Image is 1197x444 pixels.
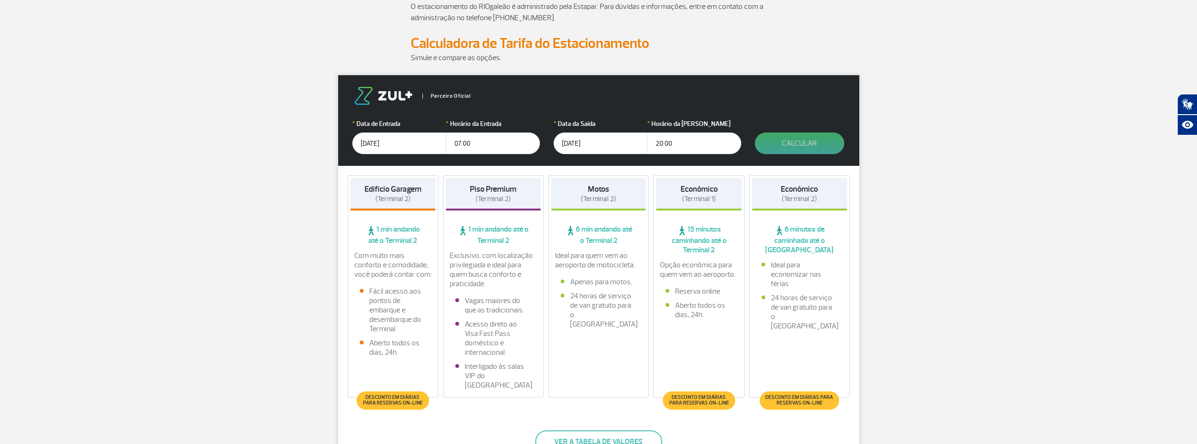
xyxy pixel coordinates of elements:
[411,1,787,23] p: O estacionamento do RIOgaleão é administrado pela Estapar. Para dúvidas e informações, entre em c...
[455,319,531,357] li: Acesso direto ao Visa Fast Pass doméstico e internacional.
[682,195,716,203] span: (Terminal 1)
[411,35,787,52] h2: Calculadora de Tarifa do Estacionamento
[561,277,637,287] li: Apenas para motos.
[360,287,427,334] li: Fácil acesso aos pontos de embarque e desembarque do Terminal
[764,395,834,406] span: Desconto em diárias para reservas on-line
[450,251,537,288] p: Exclusivo, com localização privilegiada e ideal para quem busca conforto e praticidade.
[352,87,414,105] img: logo-zul.png
[656,225,742,255] span: 15 minutos caminhando até o Terminal 2
[350,225,436,245] span: 1 min andando até o Terminal 2
[455,296,531,315] li: Vagas maiores do que as tradicionais.
[362,395,424,406] span: Desconto em diárias para reservas on-line
[476,195,511,203] span: (Terminal 2)
[761,260,838,288] li: Ideal para economizar nas férias
[660,260,738,279] p: Opção econômica para quem vem ao aeroporto.
[446,132,540,154] input: hh:mm
[455,362,531,390] li: Interligado às salas VIP do [GEOGRAPHIC_DATA].
[365,184,421,194] strong: Edifício Garagem
[360,338,427,357] li: Aberto todos os dias, 24h
[446,225,541,245] span: 1 min andando até o Terminal 2
[667,395,730,406] span: Desconto em diárias para reservas on-line
[422,93,471,99] span: Parceiro Oficial
[647,119,741,129] label: Horário da [PERSON_NAME]
[681,184,718,194] strong: Econômico
[781,184,818,194] strong: Econômico
[470,184,516,194] strong: Piso Premium
[1177,115,1197,135] button: Abrir recursos assistivos.
[666,301,732,319] li: Aberto todos os dias, 24h.
[782,195,817,203] span: (Terminal 2)
[561,291,637,329] li: 24 horas de serviço de van gratuito para o [GEOGRAPHIC_DATA]
[352,119,446,129] label: Data de Entrada
[755,132,844,154] button: Calcular
[752,225,847,255] span: 6 minutos de caminhada até o [GEOGRAPHIC_DATA]
[551,225,646,245] span: 6 min andando até o Terminal 2
[375,195,411,203] span: (Terminal 2)
[352,132,446,154] input: dd/mm/aaaa
[555,251,642,270] p: Ideal para quem vem ao aeroporto de motocicleta.
[588,184,609,194] strong: Motos
[647,132,741,154] input: hh:mm
[446,119,540,129] label: Horário da Entrada
[666,287,732,296] li: Reserva online
[761,293,838,331] li: 24 horas de serviço de van gratuito para o [GEOGRAPHIC_DATA]
[354,251,432,279] p: Com muito mais conforto e comodidade, você poderá contar com:
[581,195,616,203] span: (Terminal 2)
[1177,94,1197,115] button: Abrir tradutor de língua de sinais.
[554,119,648,129] label: Data da Saída
[554,132,648,154] input: dd/mm/aaaa
[1177,94,1197,135] div: Plugin de acessibilidade da Hand Talk.
[411,52,787,63] p: Simule e compare as opções.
